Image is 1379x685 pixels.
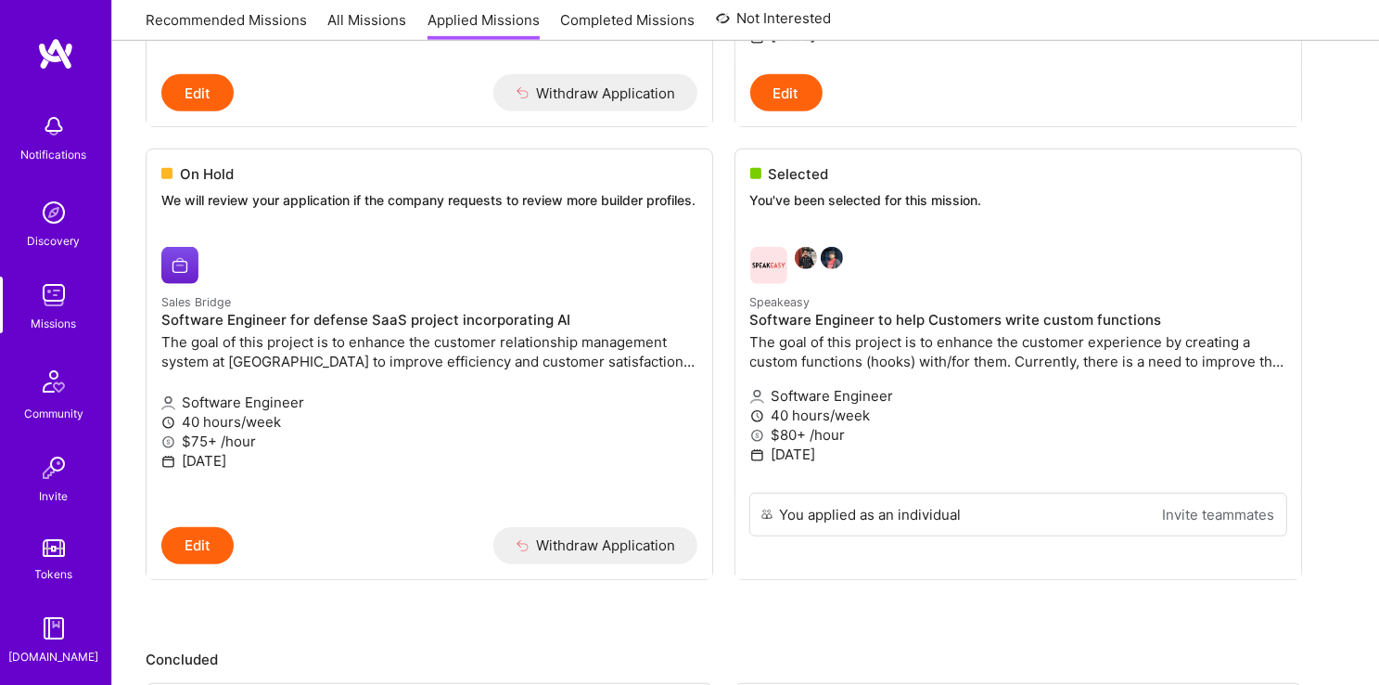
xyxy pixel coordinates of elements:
[146,10,307,41] a: Recommended Missions
[21,145,87,164] div: Notifications
[9,647,99,666] div: [DOMAIN_NAME]
[180,164,234,184] span: On Hold
[43,539,65,557] img: tokens
[161,396,175,410] i: icon Applicant
[428,10,540,41] a: Applied Missions
[493,527,698,564] button: Withdraw Application
[161,312,697,329] h4: Software Engineer for defense SaaS project incorporating AI
[161,247,198,284] img: Sales Bridge company logo
[750,74,823,111] button: Edit
[35,564,73,584] div: Tokens
[35,449,72,486] img: Invite
[32,359,76,404] img: Community
[161,435,175,449] i: icon MoneyGray
[161,74,234,111] button: Edit
[161,527,234,564] button: Edit
[561,10,696,41] a: Completed Missions
[716,7,832,41] a: Not Interested
[32,314,77,333] div: Missions
[147,232,712,527] a: Sales Bridge company logoSales BridgeSoftware Engineer for defense SaaS project incorporating AIT...
[161,412,697,432] p: 40 hours/week
[35,277,72,314] img: teamwork
[161,432,697,451] p: $75+ /hour
[35,610,72,647] img: guide book
[40,486,69,506] div: Invite
[161,393,697,412] p: Software Engineer
[146,650,1346,669] p: Concluded
[28,231,81,251] div: Discovery
[161,191,697,210] p: We will review your application if the company requests to review more builder profiles.
[161,451,697,471] p: [DATE]
[493,74,698,111] button: Withdraw Application
[161,455,175,469] i: icon Calendar
[161,295,231,309] small: Sales Bridge
[328,10,407,41] a: All Missions
[161,416,175,430] i: icon Clock
[161,332,697,371] p: The goal of this project is to enhance the customer relationship management system at [GEOGRAPHIC...
[37,37,74,71] img: logo
[24,404,83,423] div: Community
[35,108,72,145] img: bell
[35,194,72,231] img: discovery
